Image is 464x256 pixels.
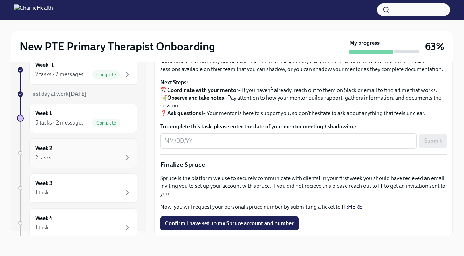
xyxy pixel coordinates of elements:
[17,138,137,168] a: Week 22 tasks
[348,204,362,210] a: HERE
[160,175,447,198] p: Spruce is the platform we use to securely communicate with clients! In your first week you should...
[17,173,137,203] a: Week 31 task
[17,104,137,133] a: Week 15 tasks • 2 messagesComplete
[160,160,447,169] p: Finalize Spruce
[35,71,83,78] div: 2 tasks • 2 messages
[35,179,53,187] h6: Week 3
[17,208,137,238] a: Week 41 task
[92,120,120,126] span: Complete
[35,144,52,152] h6: Week 2
[160,58,447,73] p: Sometimes sessions may not be available - in this case you may ask your supervisor if there are a...
[167,87,238,93] strong: Coordinate with your mentor
[160,79,447,117] p: 📅 – If you haven’t already, reach out to them on Slack or email to find a time that works. 📝 – Pa...
[69,91,87,97] strong: [DATE]
[35,224,49,232] div: 1 task
[20,40,215,54] h2: New PTE Primary Therapist Onboarding
[349,39,380,47] strong: My progress
[14,4,53,15] img: CharlieHealth
[167,94,224,101] strong: Observe and take notes
[92,72,120,77] span: Complete
[35,109,52,117] h6: Week 1
[160,123,447,130] label: To complete this task, please enter the date of your mentor meeting / shadowing:
[160,203,447,211] p: Now, you will request your personal spruce number by submitting a ticket to IT:
[35,189,49,197] div: 1 task
[425,40,444,53] h3: 63%
[35,119,84,127] div: 5 tasks • 2 messages
[165,220,294,227] span: Confirm I have set up my Spruce account and number
[35,61,54,69] h6: Week -1
[167,110,203,116] strong: Ask questions!
[17,90,137,98] a: First day at work[DATE]
[160,79,188,86] strong: Next Steps:
[35,154,52,162] div: 2 tasks
[17,55,137,85] a: Week -12 tasks • 2 messagesComplete
[160,216,299,230] button: Confirm I have set up my Spruce account and number
[29,91,87,97] span: First day at work
[35,214,53,222] h6: Week 4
